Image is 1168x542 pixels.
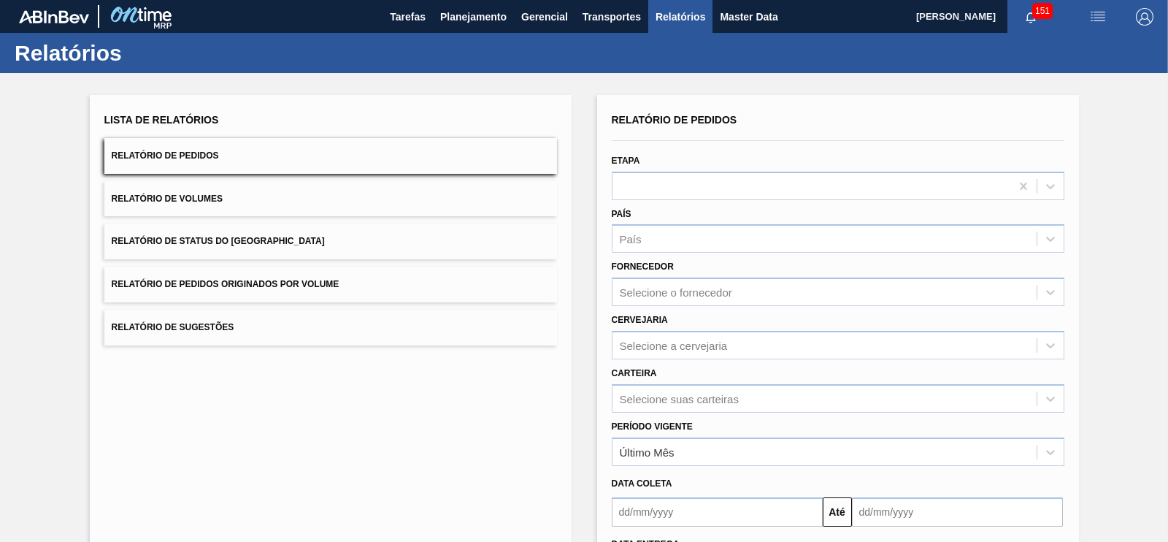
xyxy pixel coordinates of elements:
label: Fornecedor [612,262,674,272]
img: TNhmsLtSVTkK8tSr43FrP2fwEKptu5GPRR3wAAAABJRU5ErkJggg== [19,10,89,23]
div: Selecione suas carteiras [620,392,739,405]
label: Etapa [612,156,640,166]
h1: Relatórios [15,45,274,61]
img: userActions [1089,8,1107,26]
span: Data coleta [612,478,672,489]
div: Selecione a cervejaria [620,339,728,351]
span: Tarefas [390,8,426,26]
label: Carteira [612,368,657,378]
span: Relatório de Pedidos [112,150,219,161]
div: País [620,233,642,245]
span: Transportes [583,8,641,26]
button: Relatório de Pedidos [104,138,557,174]
span: Lista de Relatórios [104,114,219,126]
button: Até [823,497,852,527]
span: Relatório de Volumes [112,194,223,204]
div: Último Mês [620,446,675,458]
input: dd/mm/yyyy [612,497,823,527]
span: Gerencial [521,8,568,26]
input: dd/mm/yyyy [852,497,1063,527]
button: Relatório de Volumes [104,181,557,217]
button: Relatório de Pedidos Originados por Volume [104,267,557,302]
button: Relatório de Status do [GEOGRAPHIC_DATA] [104,224,557,259]
span: Relatório de Sugestões [112,322,234,332]
span: Relatório de Pedidos [612,114,737,126]
img: Logout [1136,8,1153,26]
span: Master Data [720,8,777,26]
span: Relatório de Pedidos Originados por Volume [112,279,339,289]
label: País [612,209,631,219]
button: Notificações [1007,7,1054,27]
div: Selecione o fornecedor [620,286,732,299]
span: Planejamento [440,8,507,26]
span: 151 [1032,3,1053,19]
label: Período Vigente [612,421,693,432]
span: Relatórios [656,8,705,26]
button: Relatório de Sugestões [104,310,557,346]
span: Relatório de Status do [GEOGRAPHIC_DATA] [112,236,325,246]
label: Cervejaria [612,315,668,325]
